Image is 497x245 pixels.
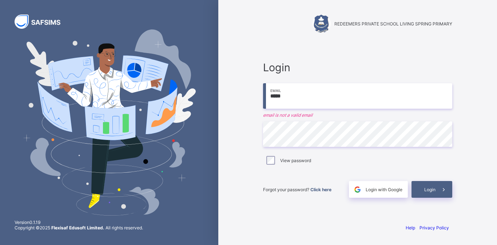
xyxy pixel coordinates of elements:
span: REDEEMERS PRIVATE SCHOOL LIVING SPRING PRIMARY [334,21,452,27]
label: View password [280,158,311,163]
a: Help [406,225,415,230]
span: Login [424,187,436,192]
img: Hero Image [23,29,196,216]
img: SAFSIMS Logo [15,15,69,29]
strong: Flexisaf Edusoft Limited. [51,225,104,230]
span: Login with Google [366,187,402,192]
span: Login [263,61,452,74]
img: google.396cfc9801f0270233282035f929180a.svg [353,185,362,194]
em: email is not a valid email [263,112,452,118]
span: Copyright © 2025 All rights reserved. [15,225,143,230]
span: Forgot your password? [263,187,331,192]
a: Privacy Policy [420,225,449,230]
a: Click here [310,187,331,192]
span: Version 0.1.19 [15,220,143,225]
